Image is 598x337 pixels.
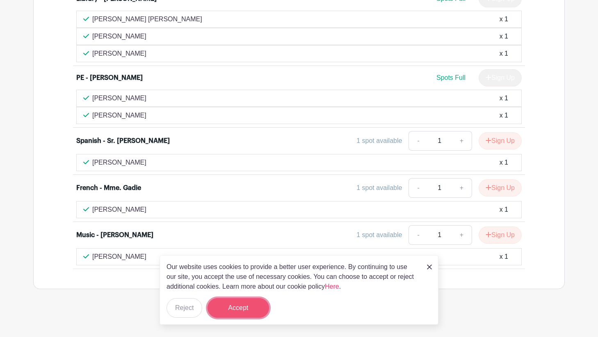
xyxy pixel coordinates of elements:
[452,178,472,198] a: +
[409,225,427,245] a: -
[500,49,508,59] div: x 1
[409,131,427,151] a: -
[479,226,522,244] button: Sign Up
[76,183,141,193] div: French - Mme. Gadie
[76,136,170,146] div: Spanish - Sr. [PERSON_NAME]
[92,205,146,215] p: [PERSON_NAME]
[208,298,269,318] button: Accept
[92,32,146,41] p: [PERSON_NAME]
[356,230,402,240] div: 1 spot available
[452,225,472,245] a: +
[479,179,522,197] button: Sign Up
[500,32,508,41] div: x 1
[500,14,508,24] div: x 1
[76,73,143,83] div: PE - [PERSON_NAME]
[167,262,418,292] p: Our website uses cookies to provide a better user experience. By continuing to use our site, you ...
[427,265,432,269] img: close_button-5f87c8562297e5c2d7936805f587ecaba9071eb48480494691a3f1689db116b3.svg
[92,252,146,262] p: [PERSON_NAME]
[479,132,522,149] button: Sign Up
[356,183,402,193] div: 1 spot available
[409,178,427,198] a: -
[325,283,339,290] a: Here
[500,252,508,262] div: x 1
[500,205,508,215] div: x 1
[500,158,508,167] div: x 1
[167,298,202,318] button: Reject
[92,14,202,24] p: [PERSON_NAME] [PERSON_NAME]
[92,49,146,59] p: [PERSON_NAME]
[92,158,146,167] p: [PERSON_NAME]
[500,93,508,103] div: x 1
[92,93,146,103] p: [PERSON_NAME]
[436,74,466,81] span: Spots Full
[76,230,153,240] div: Music - [PERSON_NAME]
[92,111,146,120] p: [PERSON_NAME]
[500,111,508,120] div: x 1
[452,131,472,151] a: +
[356,136,402,146] div: 1 spot available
